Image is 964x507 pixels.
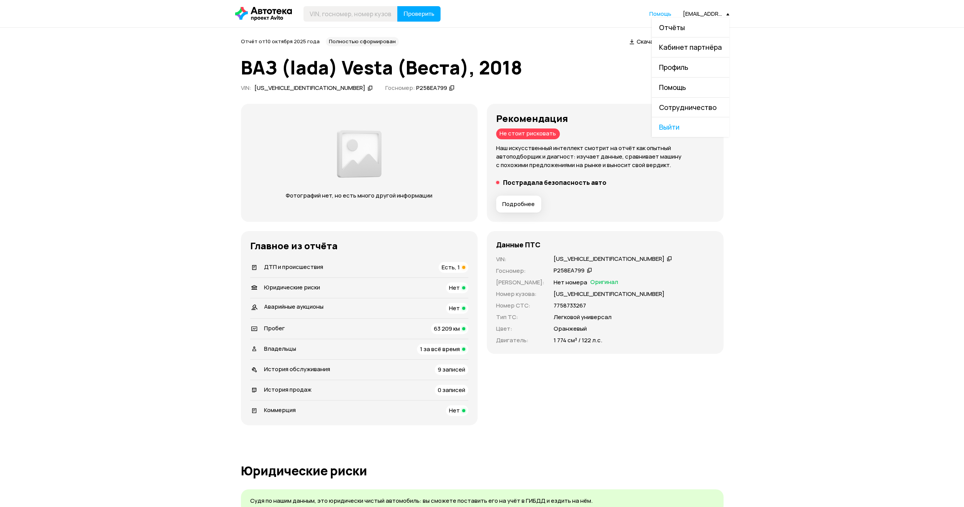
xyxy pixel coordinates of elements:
[264,283,320,291] span: Юридические риски
[442,263,460,271] span: Есть, 1
[496,267,544,275] p: Госномер :
[420,345,460,353] span: 1 за всё время
[554,336,602,345] p: 1 774 см³ / 122 л.с.
[241,38,320,45] span: Отчёт от 10 октября 2025 года
[496,255,544,264] p: VIN :
[629,37,671,46] a: Скачать PDF
[496,290,544,298] p: Номер кузова :
[652,98,729,117] a: Сотрудничество
[250,240,468,251] h3: Главное из отчёта
[496,128,560,139] div: Не стоит рисковать
[264,345,296,353] span: Владельцы
[649,10,671,18] a: Помощь
[659,103,717,112] span: Сотрудничество
[554,267,584,275] div: Р258ЕА799
[241,464,723,478] h1: Юридические риски
[264,385,312,394] span: История продаж
[637,37,671,46] span: Скачать PDF
[659,23,685,32] span: Отчёты
[496,324,544,333] p: Цвет :
[416,84,447,92] div: Р258ЕА799
[649,10,671,17] span: Помощь
[264,324,285,332] span: Пробег
[264,365,330,373] span: История обслуживания
[303,6,398,22] input: VIN, госномер, номер кузова
[554,278,587,287] p: Нет номера
[264,406,296,414] span: Коммерция
[503,179,607,186] h5: Пострадала безопасность авто
[496,113,714,124] h3: Рекомендация
[496,278,544,287] p: [PERSON_NAME] :
[385,84,415,92] span: Госномер:
[590,278,618,287] span: Оригинал
[335,126,383,182] img: 2a3f492e8892fc00.png
[554,255,664,263] div: [US_VEHICLE_IDENTIFICATION_NUMBER]
[554,324,587,333] p: Оранжевый
[403,11,434,17] span: Проверить
[254,84,365,92] div: [US_VEHICLE_IDENTIFICATION_NUMBER]
[326,37,399,46] div: Полностью сформирован
[496,240,540,249] h4: Данные ПТС
[652,18,729,37] a: Отчёты
[502,200,535,208] span: Подробнее
[554,301,586,310] p: 7758733267
[496,196,541,213] button: Подробнее
[449,304,460,312] span: Нет
[449,284,460,292] span: Нет
[438,365,465,373] span: 9 записей
[554,313,612,321] p: Легковой универсал
[496,313,544,321] p: Тип ТС :
[241,84,251,92] span: VIN :
[438,386,465,394] span: 0 записей
[554,290,664,298] p: [US_VEHICLE_IDENTIFICATION_NUMBER]
[652,117,729,137] span: Выйти
[659,42,722,52] span: Кабинет партнёра
[264,303,324,311] span: Аварийные аукционы
[683,10,729,17] div: [EMAIL_ADDRESS][DOMAIN_NAME]
[241,57,723,78] h1: ВАЗ (lada) Vesta (Веста), 2018
[659,63,688,72] span: Профиль
[659,83,686,92] span: Помощь
[496,336,544,345] p: Двигатель :
[652,57,729,77] a: Профиль
[250,497,714,505] p: Судя по нашим данным, это юридически чистый автомобиль: вы сможете поставить его на учёт в ГИБДД ...
[434,324,460,333] span: 63 209 км
[496,301,544,310] p: Номер СТС :
[652,78,729,97] a: Помощь
[264,263,323,271] span: ДТП и происшествия
[278,191,440,200] p: Фотографий нет, но есть много другой информации
[496,144,714,169] p: Наш искусственный интеллект смотрит на отчёт как опытный автоподборщик и диагност: изучает данные...
[652,37,729,57] a: Кабинет партнёра
[449,406,460,414] span: Нет
[397,6,440,22] button: Проверить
